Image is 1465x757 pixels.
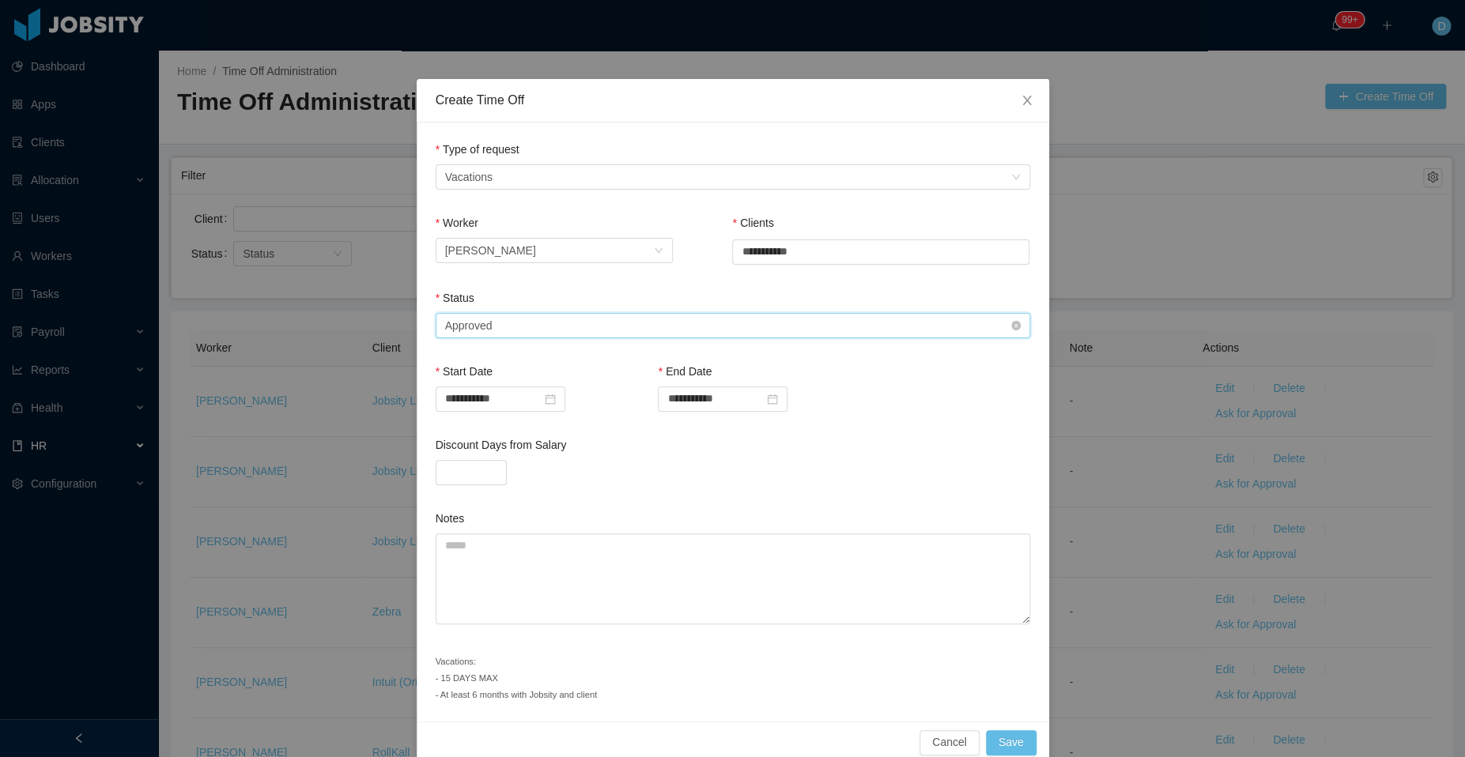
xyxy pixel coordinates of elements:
button: Close [1005,79,1049,123]
label: Start Date [436,365,493,378]
textarea: Notes [436,533,1030,624]
i: icon: calendar [545,394,556,405]
div: Create Time Off [436,92,1030,109]
input: Discount Days from Salary [436,461,506,484]
div: Approved [445,314,493,337]
button: Save [986,730,1036,755]
i: icon: close-circle [1011,321,1021,330]
small: Vacations: - 15 DAYS MAX - At least 6 months with Jobsity and client [436,657,598,699]
i: icon: calendar [767,394,778,405]
label: Clients [732,217,773,229]
label: Discount Days from Salary [436,439,567,451]
button: Cancel [919,730,980,755]
i: icon: close [1021,94,1033,107]
label: Type of request [436,143,519,156]
label: Notes [436,512,465,525]
label: Worker [436,217,478,229]
div: Karla Roman [445,239,536,262]
div: Vacations [445,165,493,189]
label: Status [436,292,474,304]
label: End Date [658,365,712,378]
